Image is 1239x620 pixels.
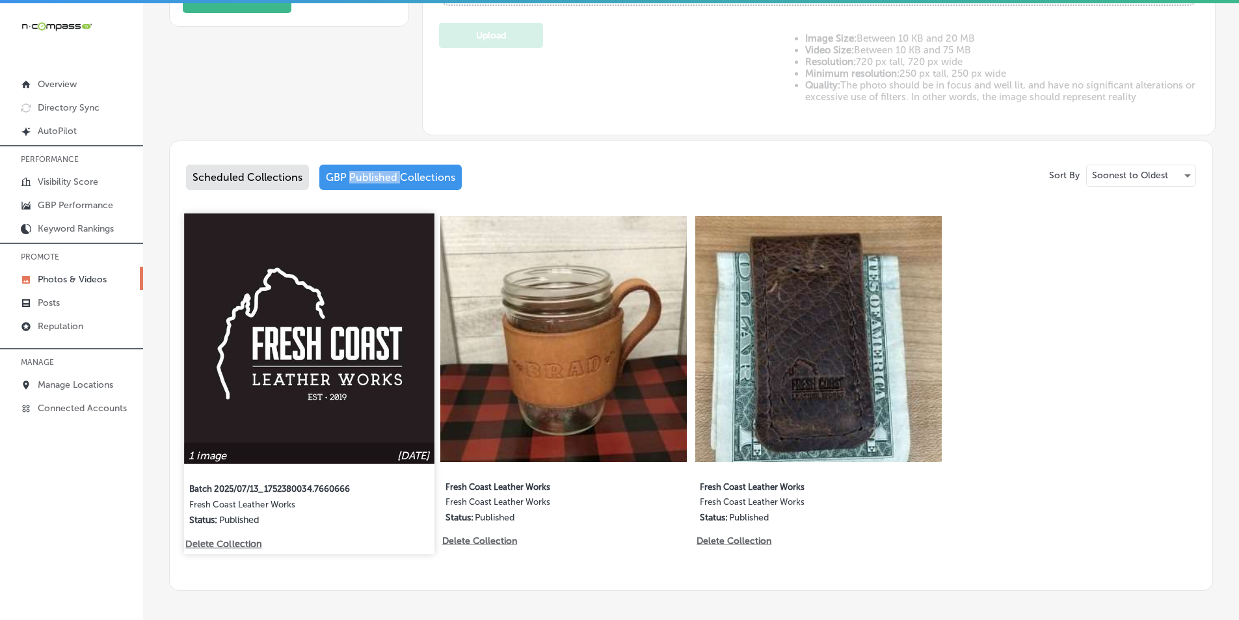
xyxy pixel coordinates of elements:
[185,538,260,549] p: Delete Collection
[397,449,430,461] p: [DATE]
[38,379,113,390] p: Manage Locations
[446,512,473,523] p: Status:
[38,79,77,90] p: Overview
[189,449,226,461] p: 1 image
[440,216,687,463] img: Collection thumbnail
[186,165,309,190] div: Scheduled Collections
[189,476,378,499] label: Batch 2025/07/13_1752380034.7660666
[38,126,77,137] p: AutoPilot
[21,20,92,33] img: 660ab0bf-5cc7-4cb8-ba1c-48b5ae0f18e60NCTV_CLogo_TV_Black_-500x88.png
[729,512,769,523] p: Published
[189,499,378,514] label: Fresh Coast Leather Works
[700,497,886,512] label: Fresh Coast Leather Works
[446,474,632,497] label: Fresh Coast Leather Works
[38,297,60,308] p: Posts
[697,535,770,546] p: Delete Collection
[189,514,218,525] p: Status:
[442,535,516,546] p: Delete Collection
[38,321,83,332] p: Reputation
[38,102,100,113] p: Directory Sync
[700,474,886,497] label: Fresh Coast Leather Works
[38,403,127,414] p: Connected Accounts
[38,274,107,285] p: Photos & Videos
[38,176,98,187] p: Visibility Score
[1049,170,1080,181] p: Sort By
[38,200,113,211] p: GBP Performance
[38,223,114,234] p: Keyword Rankings
[319,165,462,190] div: GBP Published Collections
[446,497,632,512] label: Fresh Coast Leather Works
[1087,165,1195,186] div: Soonest to Oldest
[695,216,942,463] img: Collection thumbnail
[475,512,514,523] p: Published
[184,213,434,463] img: Collection thumbnail
[700,512,728,523] p: Status:
[219,514,260,525] p: Published
[1092,169,1168,182] p: Soonest to Oldest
